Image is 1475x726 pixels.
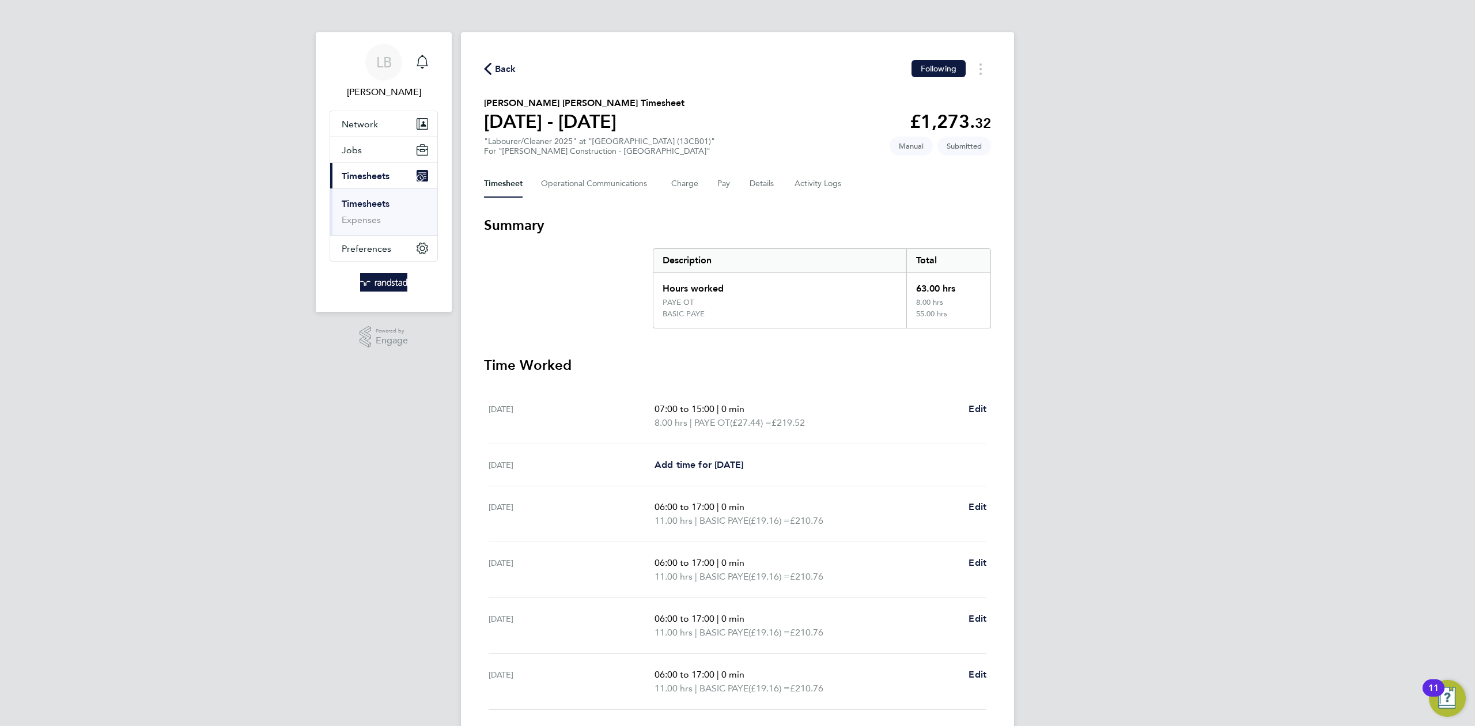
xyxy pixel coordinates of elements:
[655,459,743,470] span: Add time for [DATE]
[795,170,843,198] button: Activity Logs
[970,60,991,78] button: Timesheets Menu
[489,668,655,695] div: [DATE]
[721,557,744,568] span: 0 min
[653,249,906,272] div: Description
[912,60,966,77] button: Following
[969,612,986,626] a: Edit
[484,137,715,156] div: "Labourer/Cleaner 2025" at "[GEOGRAPHIC_DATA] (13CB01)"
[906,273,990,298] div: 63.00 hrs
[653,273,906,298] div: Hours worked
[969,501,986,512] span: Edit
[655,403,714,414] span: 07:00 to 15:00
[484,170,523,198] button: Timesheet
[360,273,408,292] img: randstad-logo-retina.png
[360,326,409,348] a: Powered byEngage
[655,571,693,582] span: 11.00 hrs
[969,613,986,624] span: Edit
[541,170,653,198] button: Operational Communications
[655,557,714,568] span: 06:00 to 17:00
[342,171,389,181] span: Timesheets
[699,626,748,640] span: BASIC PAYE
[330,137,437,162] button: Jobs
[663,298,694,307] div: PAYE OT
[790,571,823,582] span: £210.76
[937,137,991,156] span: This timesheet is Submitted.
[975,115,991,131] span: 32
[771,417,805,428] span: £219.52
[721,613,744,624] span: 0 min
[906,298,990,309] div: 8.00 hrs
[655,683,693,694] span: 11.00 hrs
[376,326,408,336] span: Powered by
[342,145,362,156] span: Jobs
[653,248,991,328] div: Summary
[1428,688,1439,703] div: 11
[695,515,697,526] span: |
[376,336,408,346] span: Engage
[495,62,516,76] span: Back
[655,501,714,512] span: 06:00 to 17:00
[750,170,776,198] button: Details
[484,96,684,110] h2: [PERSON_NAME] [PERSON_NAME] Timesheet
[748,571,790,582] span: (£19.16) =
[330,188,437,235] div: Timesheets
[748,515,790,526] span: (£19.16) =
[484,146,715,156] div: For "[PERSON_NAME] Construction - [GEOGRAPHIC_DATA]"
[342,198,389,209] a: Timesheets
[790,515,823,526] span: £210.76
[906,249,990,272] div: Total
[717,501,719,512] span: |
[695,627,697,638] span: |
[330,163,437,188] button: Timesheets
[484,62,516,76] button: Back
[484,216,991,235] h3: Summary
[316,32,452,312] nav: Main navigation
[376,55,392,70] span: LB
[342,214,381,225] a: Expenses
[694,416,730,430] span: PAYE OT
[330,85,438,99] span: Louis Barnfield
[489,458,655,472] div: [DATE]
[721,501,744,512] span: 0 min
[330,44,438,99] a: LB[PERSON_NAME]
[655,613,714,624] span: 06:00 to 17:00
[717,613,719,624] span: |
[695,571,697,582] span: |
[969,668,986,682] a: Edit
[906,309,990,328] div: 55.00 hrs
[699,682,748,695] span: BASIC PAYE
[330,236,437,261] button: Preferences
[748,683,790,694] span: (£19.16) =
[699,514,748,528] span: BASIC PAYE
[484,356,991,375] h3: Time Worked
[1429,680,1466,717] button: Open Resource Center, 11 new notifications
[489,402,655,430] div: [DATE]
[721,669,744,680] span: 0 min
[969,669,986,680] span: Edit
[489,556,655,584] div: [DATE]
[969,557,986,568] span: Edit
[690,417,692,428] span: |
[890,137,933,156] span: This timesheet was manually created.
[730,417,771,428] span: (£27.44) =
[663,309,705,319] div: BASIC PAYE
[969,500,986,514] a: Edit
[695,683,697,694] span: |
[342,243,391,254] span: Preferences
[717,403,719,414] span: |
[655,669,714,680] span: 06:00 to 17:00
[655,627,693,638] span: 11.00 hrs
[717,557,719,568] span: |
[342,119,378,130] span: Network
[489,612,655,640] div: [DATE]
[699,570,748,584] span: BASIC PAYE
[655,417,687,428] span: 8.00 hrs
[969,402,986,416] a: Edit
[921,63,956,74] span: Following
[969,403,986,414] span: Edit
[484,110,684,133] h1: [DATE] - [DATE]
[969,556,986,570] a: Edit
[748,627,790,638] span: (£19.16) =
[330,273,438,292] a: Go to home page
[910,111,991,133] app-decimal: £1,273.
